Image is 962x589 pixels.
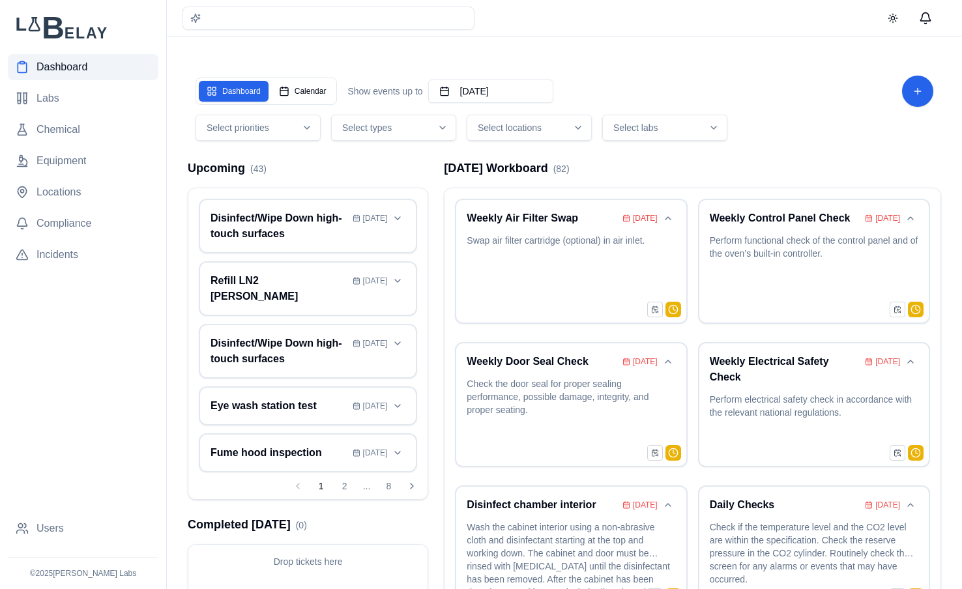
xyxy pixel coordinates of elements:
div: Weekly Door Seal Check[DATE]Collapse cardCheck the door seal for proper sealing performance, poss... [455,342,687,467]
h3: Weekly Electrical Safety Check [710,354,860,385]
span: Chemical [36,122,80,137]
a: Dashboard [8,54,158,80]
button: Previous page [287,476,308,496]
a: Labs [8,85,158,111]
span: [DATE] [875,356,900,367]
div: Disinfect/Wipe Down high-touch surfaces[DATE]Expand card [199,199,417,253]
span: Locations [36,184,81,200]
button: Expand card [390,445,405,461]
button: Toggle theme [881,7,905,30]
span: ( 0 ) [296,520,307,530]
h3: Weekly Door Seal Check [467,354,617,369]
span: ( 82 ) [553,164,570,174]
h3: Fume hood inspection [211,445,347,461]
p: Check the door seal for proper sealing performance, possible damage, integrity, and proper seating. [467,377,675,448]
button: Collapse card [903,497,918,513]
h3: Weekly Control Panel Check [710,210,860,226]
span: Compliance [36,216,91,231]
button: Add Task [902,76,933,107]
h3: Daily Checks [710,497,860,513]
button: Dashboard [199,81,269,102]
h2: [DATE] Workboard [444,159,569,177]
h3: Refill LN2 [PERSON_NAME] [211,273,347,304]
span: [DATE] [875,213,900,223]
span: ... [358,481,376,491]
span: Incidents [36,247,78,263]
span: Select types [342,121,392,134]
p: Perform functional check of the control panel and of the oven’s built-in controller. [710,234,918,304]
div: Eye wash station test[DATE]Expand card [199,386,417,425]
button: Collapse card [660,354,676,369]
button: Messages [912,5,939,31]
span: [DATE] [363,276,388,286]
span: Equipment [36,153,87,169]
button: Select priorities [196,115,321,141]
span: Select priorities [207,121,269,134]
p: © 2025 [PERSON_NAME] Labs [8,568,158,579]
h3: Disinfect/Wipe Down high-touch surfaces [211,210,347,242]
button: 2 [334,476,355,496]
button: Select locations [467,115,592,141]
span: [DATE] [633,213,658,223]
button: Calendar [271,81,334,102]
button: [DATE] [428,79,553,103]
span: [DATE] [363,448,388,458]
a: Compliance [8,210,158,237]
button: 1 [311,476,332,496]
span: Users [36,521,64,536]
h3: Disinfect chamber interior [467,497,617,513]
div: Fume hood inspection[DATE]Expand card [199,433,417,472]
div: Refill LN2 [PERSON_NAME][DATE]Expand card [199,261,417,316]
div: Disinfect/Wipe Down high-touch surfaces[DATE]Expand card [199,324,417,379]
button: Next page [401,476,422,496]
h3: Disinfect/Wipe Down high-touch surfaces [211,336,347,367]
img: Lab Belay Logo [8,16,158,38]
div: Weekly Air Filter Swap[DATE]Collapse cardSwap air filter cartridge (optional) in air inlet. [455,199,687,324]
button: Expand card [390,398,405,414]
a: Equipment [8,148,158,174]
button: Collapse card [660,210,676,226]
p: Drop tickets here [199,555,417,568]
button: Expand card [390,273,405,289]
span: [DATE] [363,213,388,223]
span: [DATE] [363,401,388,411]
p: Swap air filter cartridge (optional) in air inlet. [467,234,675,304]
div: Weekly Electrical Safety Check[DATE]Collapse cardPerform electrical safety check in accordance wi... [698,342,930,467]
button: Select types [331,115,456,141]
span: [DATE] [633,500,658,510]
h3: Eye wash station test [211,398,347,414]
p: Perform electrical safety check in accordance with the relevant national regulations. [710,393,918,448]
button: Collapse card [660,497,676,513]
span: Select locations [478,121,542,134]
button: Collapse card [903,354,918,369]
h3: Weekly Air Filter Swap [467,210,617,226]
h2: Upcoming [188,159,267,177]
button: Expand card [390,210,405,226]
button: Collapse card [903,210,918,226]
span: Show events up to [347,85,422,98]
a: Locations [8,179,158,205]
button: 8 [378,476,399,496]
span: [DATE] [875,500,900,510]
span: Select labs [613,121,658,134]
div: Weekly Control Panel Check[DATE]Collapse cardPerform functional check of the control panel and of... [698,199,930,324]
h2: Completed [DATE] [188,515,307,534]
span: Labs [36,91,59,106]
a: Incidents [8,242,158,268]
button: Select labs [602,115,727,141]
button: Expand card [390,336,405,351]
span: [DATE] [363,338,388,349]
span: ( 43 ) [250,164,267,174]
a: Chemical [8,117,158,143]
span: Dashboard [36,59,87,75]
a: Users [8,515,158,541]
span: [DATE] [633,356,658,367]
